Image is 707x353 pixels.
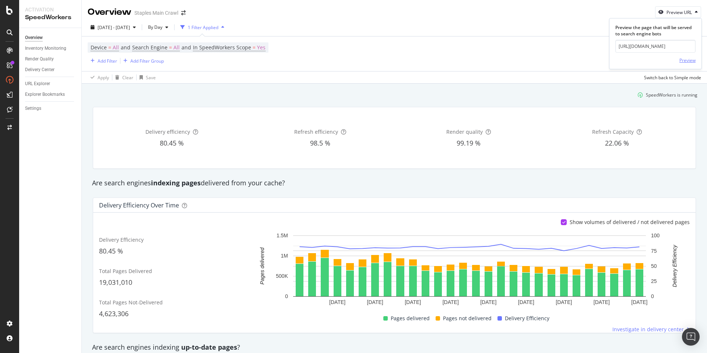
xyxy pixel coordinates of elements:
[666,9,692,15] div: Preview URL
[277,233,288,239] text: 1.5M
[253,44,256,51] span: =
[88,343,700,352] div: Are search engines indexing ?
[91,44,107,51] span: Device
[631,300,647,305] text: [DATE]
[188,24,218,31] div: 1 Filter Applied
[612,326,684,333] span: Investigate in delivery center
[281,253,288,259] text: 1M
[88,6,131,18] div: Overview
[518,300,534,305] text: [DATE]
[570,219,690,226] div: Show volumes of delivered / not delivered pages
[173,42,180,53] span: All
[132,44,168,51] span: Search Engine
[134,9,178,17] div: Staples Main Crawl
[644,74,701,81] div: Switch back to Simple mode
[655,6,701,18] button: Preview URL
[276,273,288,279] text: 500K
[641,71,701,83] button: Switch back to Simple mode
[446,128,483,135] span: Render quality
[98,74,109,81] div: Apply
[99,268,152,275] span: Total Pages Delivered
[122,74,133,81] div: Clear
[25,91,65,98] div: Explorer Bookmarks
[682,328,700,346] div: Open Intercom Messenger
[25,55,54,63] div: Render Quality
[145,21,171,33] button: By Day
[651,294,654,300] text: 0
[193,44,251,51] span: In SpeedWorkers Scope
[592,128,634,135] span: Refresh Capacity
[145,128,190,135] span: Delivery efficiency
[329,300,345,305] text: [DATE]
[651,263,657,269] text: 50
[98,24,130,31] span: [DATE] - [DATE]
[25,13,75,22] div: SpeedWorkers
[651,248,657,254] text: 75
[99,309,129,318] span: 4,623,306
[259,247,265,285] text: Pages delivered
[615,24,696,37] div: Preview the page that will be served to search engine bots
[480,300,496,305] text: [DATE]
[137,71,156,83] button: Save
[457,139,481,147] span: 99.19 %
[130,58,164,64] div: Add Filter Group
[113,42,119,53] span: All
[88,71,109,83] button: Apply
[182,44,191,51] span: and
[160,139,184,147] span: 80.45 %
[99,299,163,306] span: Total Pages Not-Delivered
[25,34,76,42] a: Overview
[25,6,75,13] div: Activation
[181,10,186,15] div: arrow-right-arrow-left
[249,232,690,308] svg: A chart.
[612,326,690,333] a: Investigate in delivery center
[177,21,227,33] button: 1 Filter Applied
[88,178,700,188] div: Are search engines delivered from your cache?
[405,300,421,305] text: [DATE]
[646,92,697,98] div: SpeedWorkers is running
[556,300,572,305] text: [DATE]
[88,56,117,65] button: Add Filter
[391,314,430,323] span: Pages delivered
[505,314,549,323] span: Delivery Efficiency
[25,80,76,88] a: URL Explorer
[285,294,288,300] text: 0
[615,40,696,53] input: https://www.example.com
[25,66,54,74] div: Delivery Center
[25,105,76,112] a: Settings
[98,58,117,64] div: Add Filter
[99,202,179,209] div: Delivery Efficiency over time
[443,300,459,305] text: [DATE]
[310,139,330,147] span: 98.5 %
[25,34,43,42] div: Overview
[145,24,162,30] span: By Day
[25,66,76,74] a: Delivery Center
[651,233,660,239] text: 100
[367,300,383,305] text: [DATE]
[151,178,201,187] strong: indexing pages
[25,91,76,98] a: Explorer Bookmarks
[112,71,133,83] button: Clear
[121,44,130,51] span: and
[99,236,144,243] span: Delivery Efficiency
[99,247,123,255] span: 80.45 %
[108,44,111,51] span: =
[25,105,41,112] div: Settings
[88,21,139,33] button: [DATE] - [DATE]
[672,245,678,287] text: Delivery Efficiency
[146,74,156,81] div: Save
[679,57,696,63] div: Preview
[651,278,657,284] text: 25
[294,128,338,135] span: Refresh efficiency
[169,44,172,51] span: =
[25,45,66,52] div: Inventory Monitoring
[99,278,132,287] span: 19,031,010
[257,42,265,53] span: Yes
[594,300,610,305] text: [DATE]
[679,54,696,66] button: Preview
[120,56,164,65] button: Add Filter Group
[25,80,50,88] div: URL Explorer
[605,139,629,147] span: 22.06 %
[181,343,237,352] strong: up-to-date pages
